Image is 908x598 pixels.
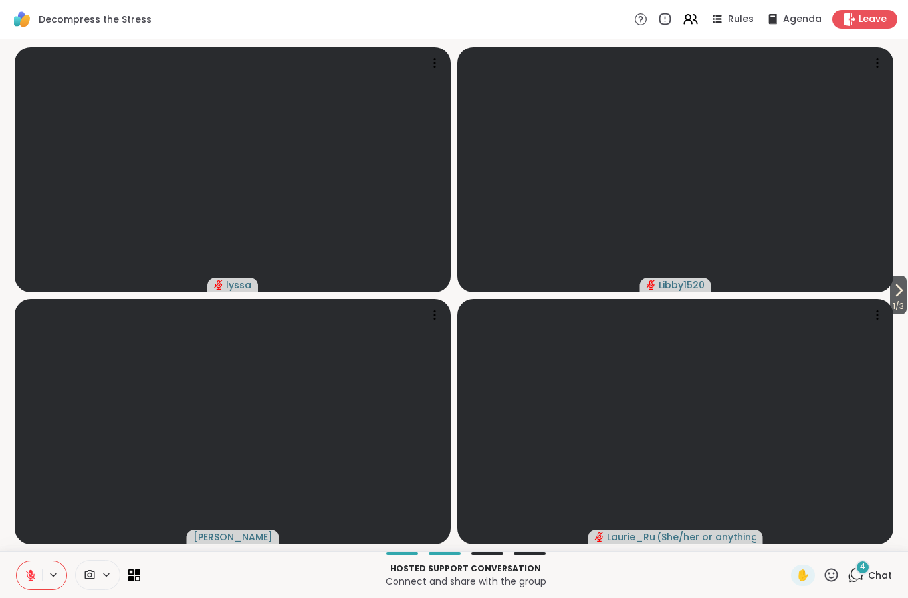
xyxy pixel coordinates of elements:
[728,13,754,26] span: Rules
[657,530,756,544] span: ( She/her or anything else )
[214,280,223,290] span: audio-muted
[148,575,783,588] p: Connect and share with the group
[796,567,810,583] span: ✋
[647,280,656,290] span: audio-muted
[193,530,273,544] span: [PERSON_NAME]
[860,561,865,573] span: 4
[39,13,152,26] span: Decompress the Stress
[890,276,907,314] button: 1/3
[148,563,783,575] p: Hosted support conversation
[890,298,907,314] span: 1 / 3
[607,530,655,544] span: Laurie_Ru
[11,8,33,31] img: ShareWell Logomark
[783,13,822,26] span: Agenda
[659,278,705,292] span: Libby1520
[859,13,887,26] span: Leave
[868,569,892,582] span: Chat
[595,532,604,542] span: audio-muted
[226,278,251,292] span: lyssa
